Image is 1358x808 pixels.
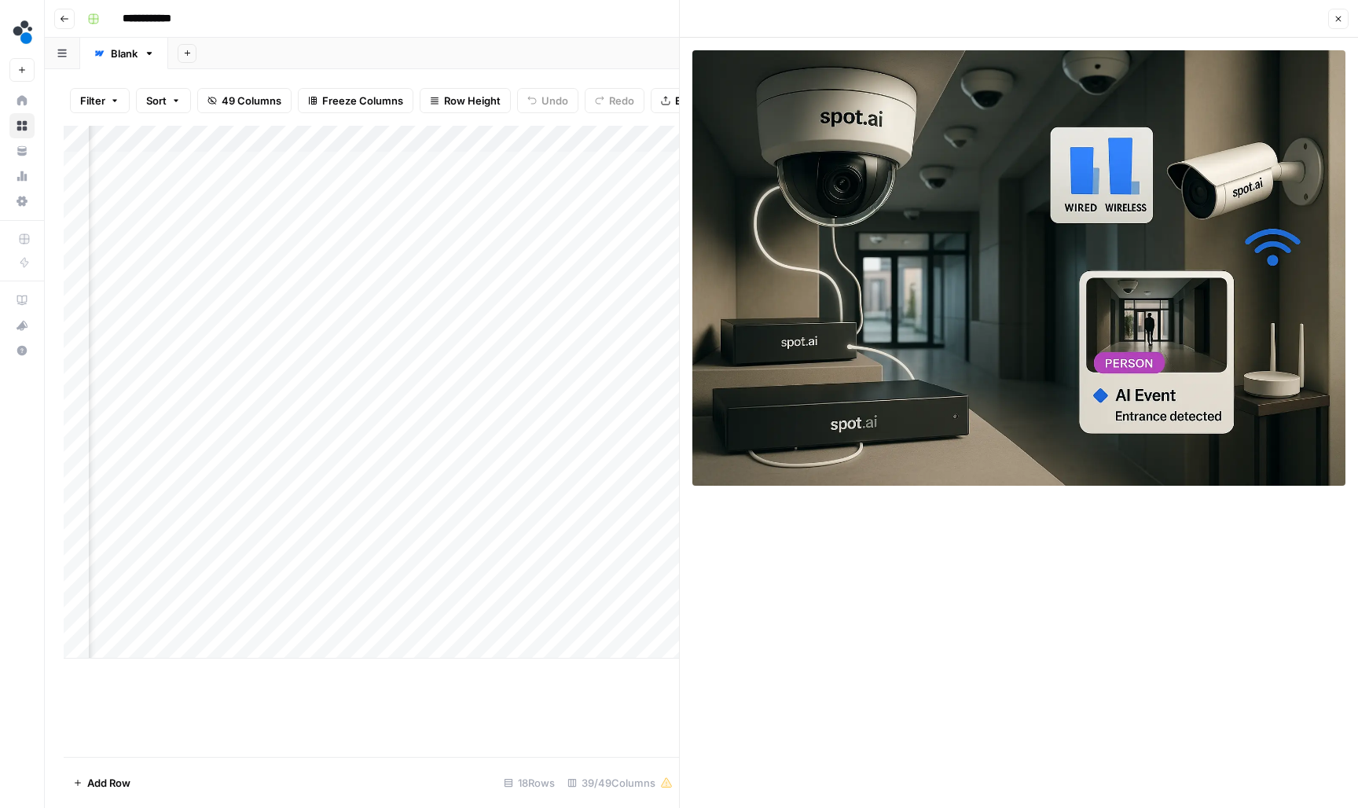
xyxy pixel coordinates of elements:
[136,88,191,113] button: Sort
[444,93,501,108] span: Row Height
[9,313,35,338] button: What's new?
[9,189,35,214] a: Settings
[517,88,578,113] button: Undo
[80,93,105,108] span: Filter
[9,18,38,46] img: spot.ai Logo
[9,13,35,52] button: Workspace: spot.ai
[420,88,511,113] button: Row Height
[146,93,167,108] span: Sort
[87,775,130,791] span: Add Row
[111,46,138,61] div: Blank
[64,770,140,795] button: Add Row
[80,38,168,69] a: Blank
[222,93,281,108] span: 49 Columns
[10,314,34,337] div: What's new?
[585,88,644,113] button: Redo
[497,770,561,795] div: 18 Rows
[9,338,35,363] button: Help + Support
[9,288,35,313] a: AirOps Academy
[609,93,634,108] span: Redo
[9,163,35,189] a: Usage
[70,88,130,113] button: Filter
[541,93,568,108] span: Undo
[9,138,35,163] a: Your Data
[9,113,35,138] a: Browse
[298,88,413,113] button: Freeze Columns
[692,50,1345,486] img: Row/Cell
[322,93,403,108] span: Freeze Columns
[561,770,679,795] div: 39/49 Columns
[197,88,292,113] button: 49 Columns
[651,88,741,113] button: Export CSV
[9,88,35,113] a: Home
